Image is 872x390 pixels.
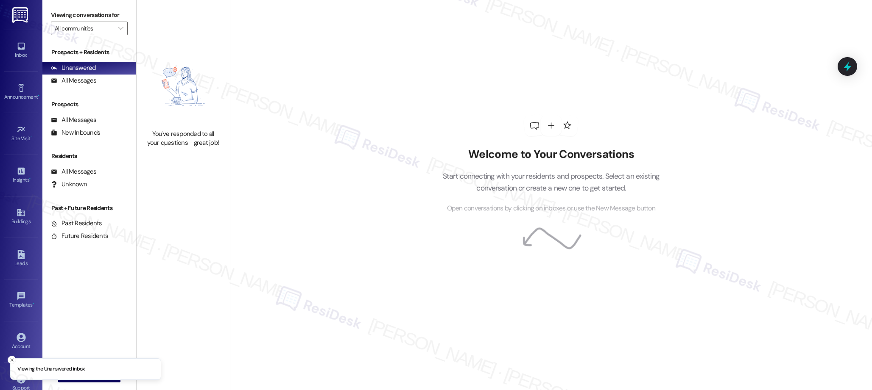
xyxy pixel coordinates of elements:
[430,170,672,194] p: Start connecting with your residents and prospects. Select an existing conversation or create a n...
[118,25,123,32] i: 
[33,301,34,307] span: •
[42,204,136,213] div: Past + Future Residents
[17,365,85,373] p: Viewing the Unanswered inbox
[12,7,30,23] img: ResiDesk Logo
[55,22,114,35] input: All communities
[31,134,32,140] span: •
[38,93,39,99] span: •
[42,48,136,57] div: Prospects + Residents
[42,100,136,109] div: Prospects
[4,205,38,228] a: Buildings
[430,148,672,161] h2: Welcome to Your Conversations
[51,116,96,124] div: All Messages
[4,39,38,62] a: Inbox
[51,76,96,85] div: All Messages
[4,289,38,312] a: Templates •
[4,247,38,270] a: Leads
[51,219,102,228] div: Past Residents
[42,152,136,160] div: Residents
[51,8,128,22] label: Viewing conversations for
[146,130,221,148] div: You've responded to all your questions - great job!
[4,122,38,145] a: Site Visit •
[8,356,16,364] button: Close toast
[447,203,655,214] span: Open conversations by clicking on inboxes or use the New Message button
[51,180,87,189] div: Unknown
[51,232,108,241] div: Future Residents
[51,64,96,72] div: Unanswered
[29,176,31,182] span: •
[51,167,96,176] div: All Messages
[51,128,100,137] div: New Inbounds
[4,330,38,353] a: Account
[146,47,221,125] img: empty-state
[4,164,38,187] a: Insights •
